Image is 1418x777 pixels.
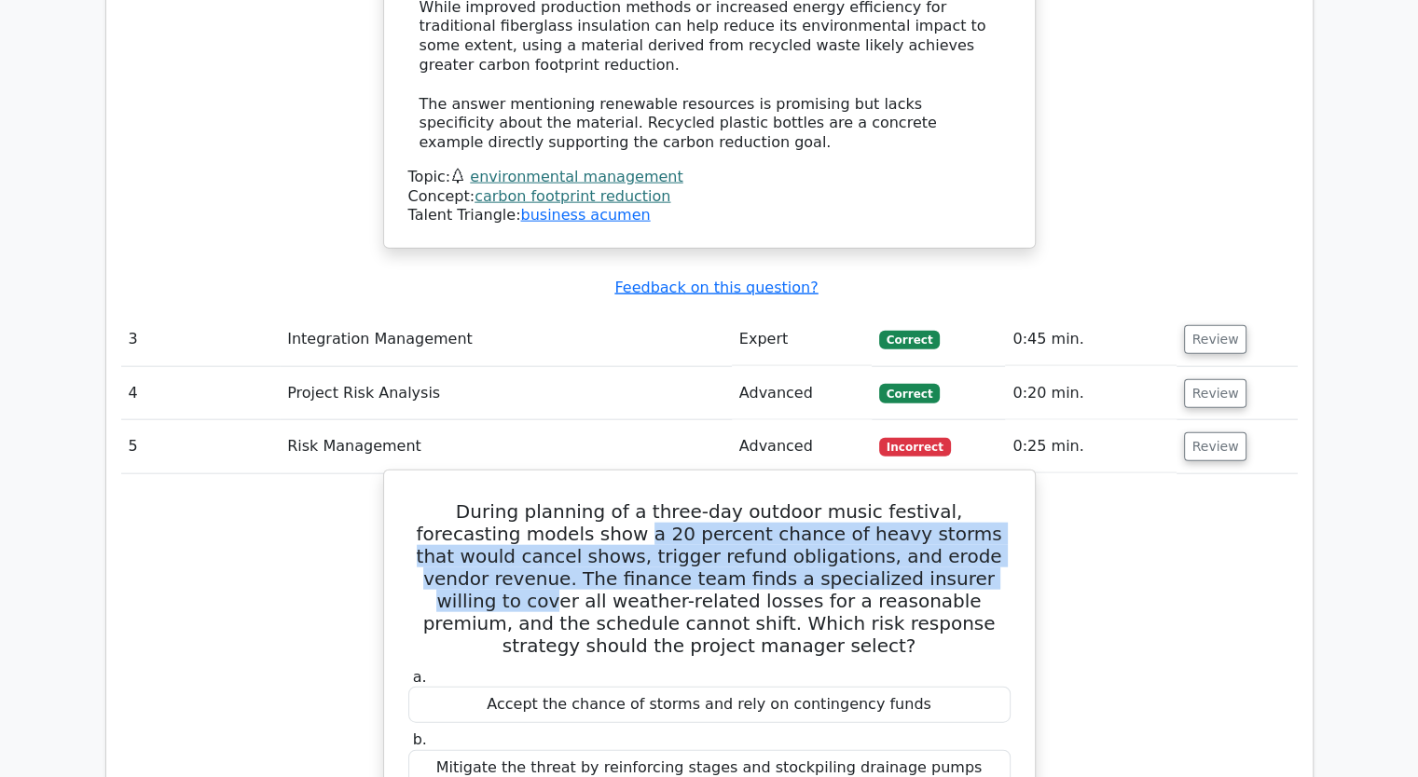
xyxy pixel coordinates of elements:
[732,420,872,473] td: Advanced
[413,668,427,686] span: a.
[1005,367,1176,420] td: 0:20 min.
[121,313,281,366] td: 3
[470,168,682,185] a: environmental management
[413,730,427,748] span: b.
[614,279,818,296] a: Feedback on this question?
[408,168,1011,187] div: Topic:
[121,367,281,420] td: 4
[406,500,1012,657] h5: During planning of a three-day outdoor music festival, forecasting models show a 20 percent chanc...
[1184,432,1247,461] button: Review
[1184,325,1247,354] button: Review
[732,367,872,420] td: Advanced
[879,331,940,349] span: Correct
[408,168,1011,225] div: Talent Triangle:
[879,384,940,402] span: Correct
[732,313,872,366] td: Expert
[280,367,732,420] td: Project Risk Analysis
[280,313,732,366] td: Integration Management
[520,206,650,224] a: business acumen
[475,187,670,205] a: carbon footprint reduction
[408,187,1011,207] div: Concept:
[280,420,732,473] td: Risk Management
[121,420,281,473] td: 5
[408,687,1011,723] div: Accept the chance of storms and rely on contingency funds
[1184,379,1247,408] button: Review
[1005,420,1176,473] td: 0:25 min.
[879,438,951,457] span: Incorrect
[1005,313,1176,366] td: 0:45 min.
